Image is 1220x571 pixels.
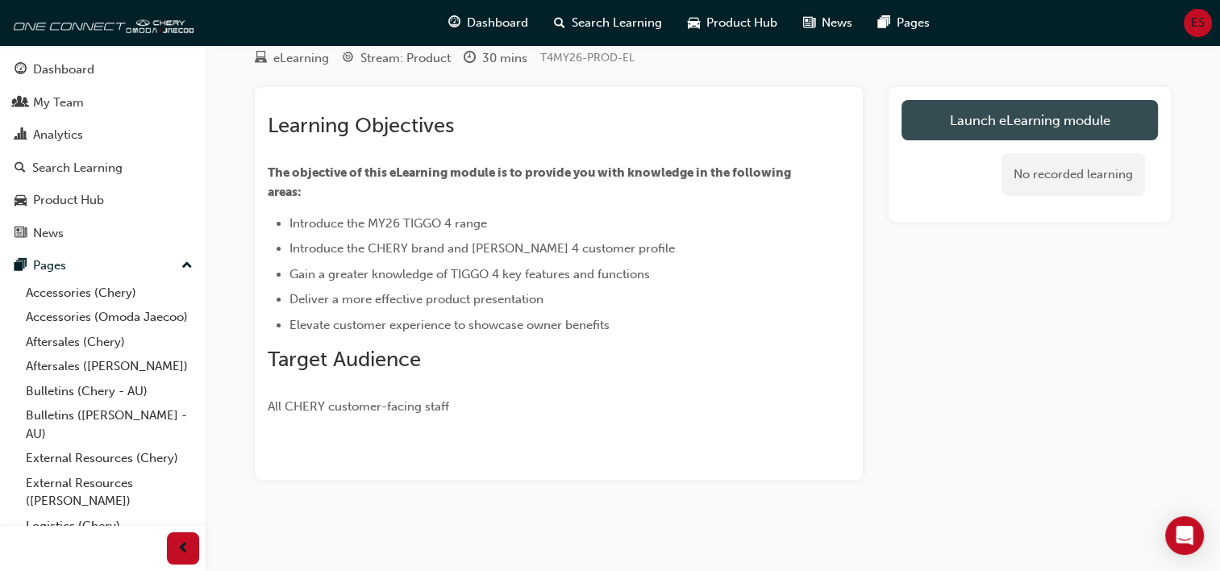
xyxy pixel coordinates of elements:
[289,216,487,231] span: Introduce the MY26 TIGGO 4 range
[6,251,199,281] button: Pages
[342,52,354,66] span: target-icon
[688,13,700,33] span: car-icon
[289,241,675,256] span: Introduce the CHERY brand and [PERSON_NAME] 4 customer profile
[822,14,852,32] span: News
[1191,14,1205,32] span: ES
[6,88,199,118] a: My Team
[448,13,460,33] span: guage-icon
[255,48,329,69] div: Type
[8,6,194,39] img: oneconnect
[482,49,527,68] div: 30 mins
[6,120,199,150] a: Analytics
[181,256,193,277] span: up-icon
[1001,153,1145,196] div: No recorded learning
[19,514,199,539] a: Logistics (Chery)
[540,51,635,65] span: Learning resource code
[706,14,777,32] span: Product Hub
[675,6,790,40] a: car-iconProduct Hub
[268,113,454,138] span: Learning Objectives
[15,227,27,241] span: news-icon
[268,347,421,372] span: Target Audience
[803,13,815,33] span: news-icon
[6,52,199,251] button: DashboardMy TeamAnalyticsSearch LearningProduct HubNews
[33,224,64,243] div: News
[464,48,527,69] div: Duration
[15,63,27,77] span: guage-icon
[6,55,199,85] a: Dashboard
[342,48,451,69] div: Stream
[15,128,27,143] span: chart-icon
[19,305,199,330] a: Accessories (Omoda Jaecoo)
[1165,516,1204,555] div: Open Intercom Messenger
[897,14,930,32] span: Pages
[289,292,543,306] span: Deliver a more effective product presentation
[33,191,104,210] div: Product Hub
[289,267,650,281] span: Gain a greater knowledge of TIGGO 4 key features and functions
[1184,9,1212,37] button: ES
[19,281,199,306] a: Accessories (Chery)
[15,96,27,110] span: people-icon
[6,153,199,183] a: Search Learning
[435,6,541,40] a: guage-iconDashboard
[554,13,565,33] span: search-icon
[467,14,528,32] span: Dashboard
[177,539,189,559] span: prev-icon
[289,318,610,332] span: Elevate customer experience to showcase owner benefits
[32,159,123,177] div: Search Learning
[15,259,27,273] span: pages-icon
[865,6,943,40] a: pages-iconPages
[15,161,26,176] span: search-icon
[6,219,199,248] a: News
[19,330,199,355] a: Aftersales (Chery)
[273,49,329,68] div: eLearning
[464,52,476,66] span: clock-icon
[6,185,199,215] a: Product Hub
[360,49,451,68] div: Stream: Product
[15,194,27,208] span: car-icon
[790,6,865,40] a: news-iconNews
[19,446,199,471] a: External Resources (Chery)
[33,126,83,144] div: Analytics
[19,354,199,379] a: Aftersales ([PERSON_NAME])
[878,13,890,33] span: pages-icon
[19,379,199,404] a: Bulletins (Chery - AU)
[33,94,84,112] div: My Team
[33,256,66,275] div: Pages
[268,165,793,199] span: The objective of this eLearning module is to provide you with knowledge in the following areas:
[901,100,1158,140] a: Launch eLearning module
[33,60,94,79] div: Dashboard
[255,52,267,66] span: learningResourceType_ELEARNING-icon
[541,6,675,40] a: search-iconSearch Learning
[268,399,449,414] span: All CHERY customer-facing staff
[19,471,199,514] a: External Resources ([PERSON_NAME])
[572,14,662,32] span: Search Learning
[19,403,199,446] a: Bulletins ([PERSON_NAME] - AU)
